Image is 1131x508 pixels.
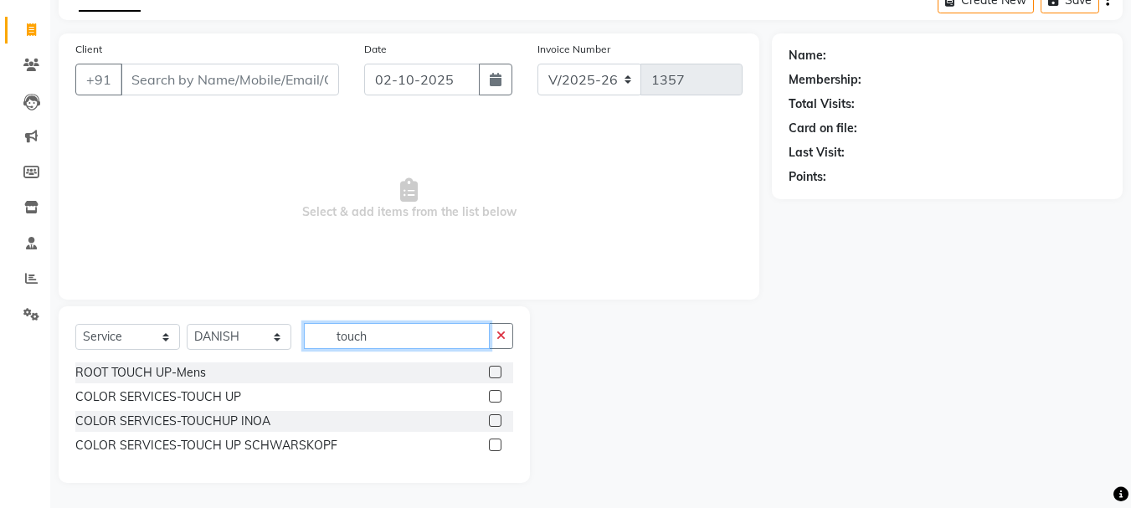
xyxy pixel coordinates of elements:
[121,64,339,95] input: Search by Name/Mobile/Email/Code
[789,168,826,186] div: Points:
[75,413,270,430] div: COLOR SERVICES-TOUCHUP INOA
[789,144,845,162] div: Last Visit:
[75,388,241,406] div: COLOR SERVICES-TOUCH UP
[75,42,102,57] label: Client
[537,42,610,57] label: Invoice Number
[75,437,337,454] div: COLOR SERVICES-TOUCH UP SCHWARSKOPF
[789,95,855,113] div: Total Visits:
[789,120,857,137] div: Card on file:
[75,115,743,283] span: Select & add items from the list below
[75,364,206,382] div: ROOT TOUCH UP-Mens
[75,64,122,95] button: +91
[304,323,490,349] input: Search or Scan
[789,71,861,89] div: Membership:
[364,42,387,57] label: Date
[789,47,826,64] div: Name:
